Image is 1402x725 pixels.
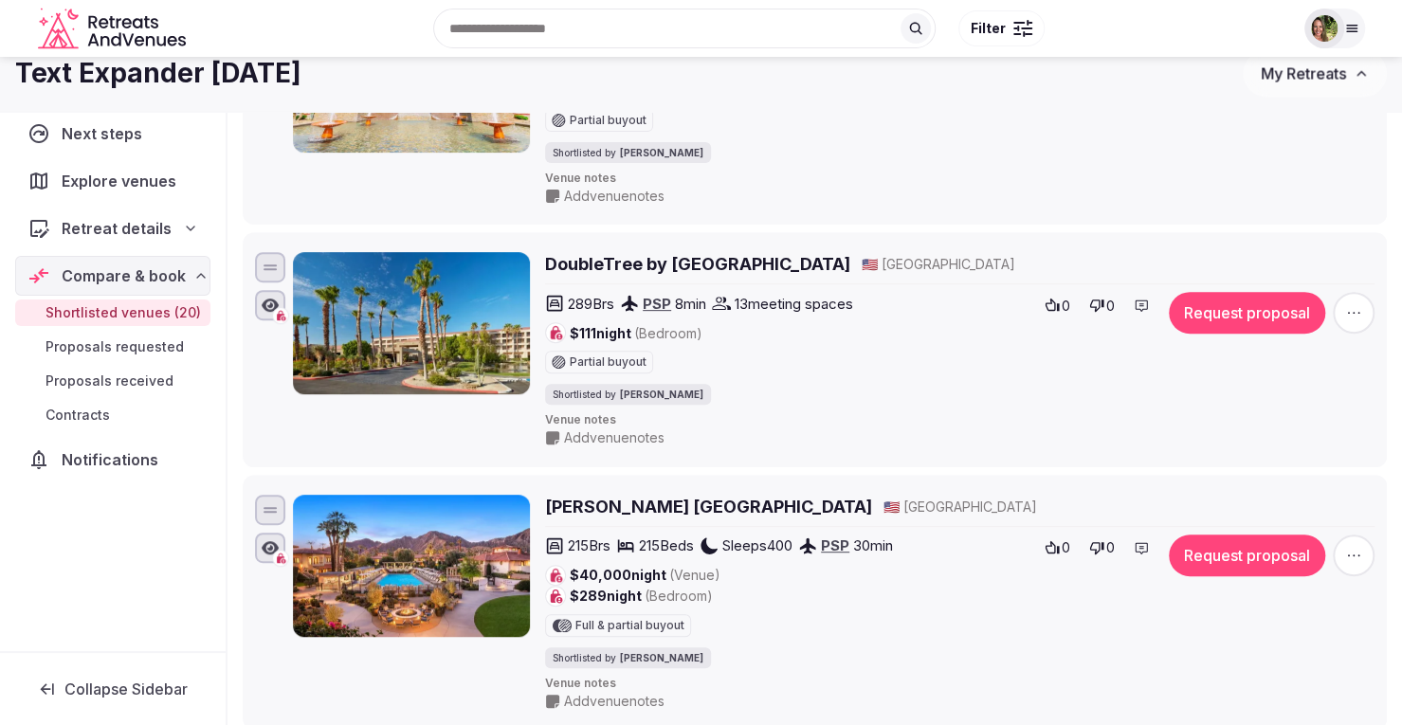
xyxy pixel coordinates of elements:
span: Filter [971,19,1006,38]
span: 0 [1062,538,1070,557]
a: Proposals requested [15,334,210,360]
span: (Bedroom) [645,588,713,604]
span: 🇺🇸 [862,256,878,272]
button: 0 [1083,535,1120,561]
span: [PERSON_NAME] [620,146,703,159]
span: 🇺🇸 [883,498,900,515]
span: (Bedroom) [634,325,702,341]
button: 🇺🇸 [862,255,878,274]
span: 289 Brs [568,294,614,314]
span: Partial buyout [570,115,646,126]
div: Shortlisted by [545,384,711,405]
span: Sleeps 400 [722,535,792,555]
a: Proposals received [15,368,210,394]
h1: Text Expander [DATE] [15,55,301,92]
span: $111 night [570,324,702,343]
span: Compare & book [62,264,186,287]
span: $40,000 night [570,566,720,585]
button: Request proposal [1169,535,1325,576]
button: Request proposal [1169,292,1325,334]
div: Shortlisted by [545,647,711,668]
span: Proposals received [46,372,173,390]
span: Retreat details [62,217,172,240]
div: Shortlisted by [545,142,711,163]
button: 0 [1039,535,1076,561]
img: DoubleTree by Hilton Hotel Golf Resort Palm Springs [293,252,530,394]
span: Add venue notes [564,187,665,206]
span: [GEOGRAPHIC_DATA] [882,255,1015,274]
a: Notifications [15,440,210,480]
a: [PERSON_NAME] [GEOGRAPHIC_DATA] [545,495,872,518]
a: Contracts [15,402,210,428]
span: [PERSON_NAME] [620,651,703,664]
span: Collapse Sidebar [64,680,188,698]
span: 0 [1106,538,1115,557]
span: 215 Beds [639,535,694,555]
button: Filter [958,10,1045,46]
span: [PERSON_NAME] [620,388,703,401]
a: Visit the homepage [38,8,190,50]
a: PSP [643,295,671,313]
span: Full & partial buyout [575,620,684,631]
span: Partial buyout [570,356,646,368]
span: Contracts [46,406,110,425]
button: 0 [1083,292,1120,318]
img: Tommy Bahama Miramonte Resort & Spa [293,495,530,637]
span: Add venue notes [564,692,665,711]
span: Notifications [62,448,166,471]
button: My Retreats [1243,49,1387,97]
span: 0 [1106,297,1115,316]
a: PSP [821,536,849,554]
span: 8 min [675,294,706,314]
span: Add venue notes [564,428,665,447]
span: 215 Brs [568,535,610,555]
a: Next steps [15,114,210,154]
a: DoubleTree by [GEOGRAPHIC_DATA] [545,252,850,276]
svg: Retreats and Venues company logo [38,8,190,50]
span: Venue notes [545,412,1375,428]
span: Venue notes [545,171,1375,187]
span: My Retreats [1261,63,1346,82]
a: Explore venues [15,161,210,201]
a: Shortlisted venues (20) [15,299,210,326]
span: Proposals requested [46,337,184,356]
img: Shay Tippie [1311,15,1338,42]
span: 13 meeting spaces [735,294,853,314]
span: Next steps [62,122,150,145]
span: [GEOGRAPHIC_DATA] [903,498,1037,517]
span: Shortlisted venues (20) [46,303,201,322]
span: Explore venues [62,170,184,192]
span: 30 min [853,535,893,555]
button: 🇺🇸 [883,498,900,517]
button: Collapse Sidebar [15,668,210,710]
span: $289 night [570,587,713,606]
button: 0 [1039,292,1076,318]
span: (Venue) [669,567,720,583]
span: Venue notes [545,676,1375,692]
span: 0 [1062,297,1070,316]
